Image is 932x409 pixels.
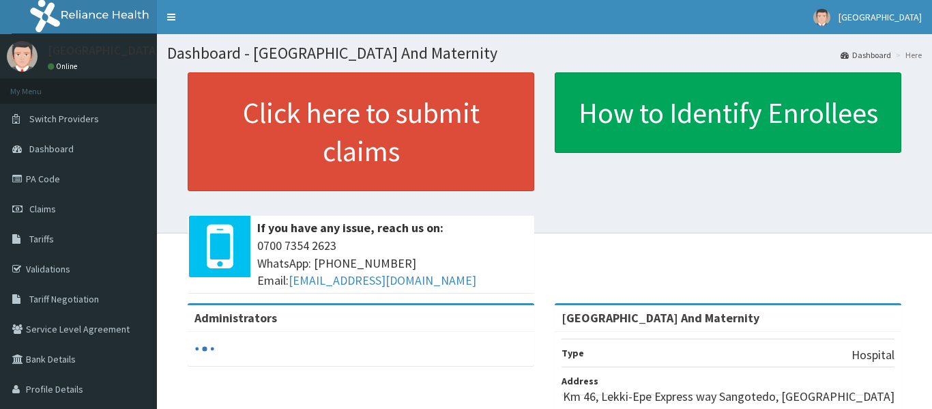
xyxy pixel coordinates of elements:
b: If you have any issue, reach us on: [257,220,443,236]
a: Online [48,61,81,71]
b: Type [562,347,584,359]
span: 0700 7354 2623 WhatsApp: [PHONE_NUMBER] Email: [257,237,527,290]
a: Dashboard [841,49,891,61]
img: User Image [7,41,38,72]
b: Administrators [194,310,277,326]
span: Tariff Negotiation [29,293,99,305]
p: Hospital [851,346,894,364]
b: Address [562,375,598,387]
img: User Image [813,9,830,26]
span: Dashboard [29,143,74,155]
span: [GEOGRAPHIC_DATA] [839,11,922,23]
span: Tariffs [29,233,54,245]
p: Km 46, Lekki-Epe Express way Sangotedo, [GEOGRAPHIC_DATA] [563,388,894,406]
h1: Dashboard - [GEOGRAPHIC_DATA] And Maternity [167,44,922,62]
strong: [GEOGRAPHIC_DATA] And Maternity [562,310,759,326]
svg: audio-loading [194,339,215,359]
li: Here [892,49,922,61]
p: [GEOGRAPHIC_DATA] [48,44,160,57]
span: Claims [29,203,56,215]
a: Click here to submit claims [188,72,534,191]
a: [EMAIL_ADDRESS][DOMAIN_NAME] [289,272,476,288]
a: How to Identify Enrollees [555,72,901,153]
span: Switch Providers [29,113,99,125]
